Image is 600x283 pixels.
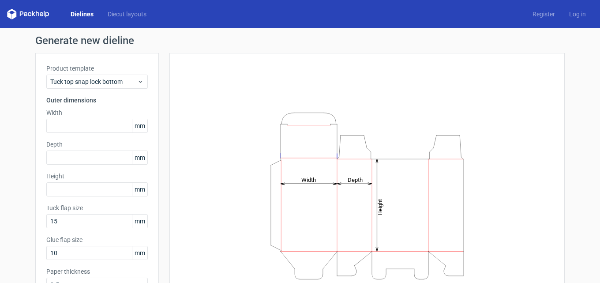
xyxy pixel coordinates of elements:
[46,172,148,181] label: Height
[301,176,316,183] tspan: Width
[64,10,101,19] a: Dielines
[377,199,383,215] tspan: Height
[525,10,562,19] a: Register
[46,96,148,105] h3: Outer dimensions
[132,183,147,196] span: mm
[35,35,565,46] h1: Generate new dieline
[132,215,147,228] span: mm
[132,246,147,260] span: mm
[101,10,154,19] a: Diecut layouts
[46,204,148,212] label: Tuck flap size
[46,140,148,149] label: Depth
[132,151,147,164] span: mm
[132,119,147,132] span: mm
[50,77,137,86] span: Tuck top snap lock bottom
[562,10,593,19] a: Log in
[46,64,148,73] label: Product template
[348,176,363,183] tspan: Depth
[46,108,148,117] label: Width
[46,235,148,244] label: Glue flap size
[46,267,148,276] label: Paper thickness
